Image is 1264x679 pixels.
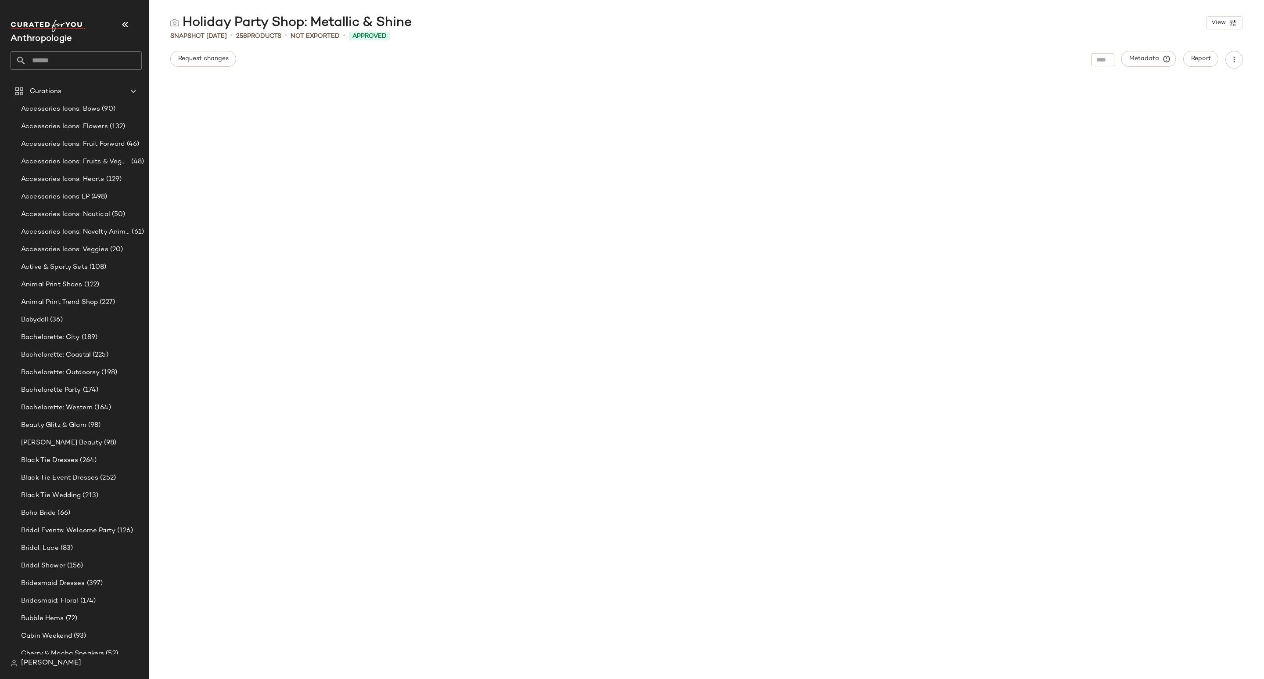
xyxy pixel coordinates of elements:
[1183,51,1218,67] button: Report
[1129,55,1169,63] span: Metadata
[98,297,115,307] span: (227)
[352,32,387,41] span: Approved
[21,526,115,536] span: Bridal Events: Welcome Party
[170,32,227,41] span: Snapshot [DATE]
[21,122,108,132] span: Accessories Icons: Flowers
[65,561,83,571] span: (156)
[30,87,61,97] span: Curations
[88,262,107,272] span: (108)
[170,18,179,27] img: svg%3e
[21,561,65,571] span: Bridal Shower
[21,245,108,255] span: Accessories Icons: Veggies
[1206,16,1243,29] button: View
[91,350,108,360] span: (225)
[21,139,125,149] span: Accessories Icons: Fruit Forward
[21,491,81,501] span: Black Tie Wedding
[21,227,130,237] span: Accessories Icons: Novelty Animal
[21,649,104,659] span: Cherry & Mocha Sneakers
[21,350,91,360] span: Bachelorette: Coastal
[21,438,102,448] span: [PERSON_NAME] Beauty
[81,491,98,501] span: (213)
[21,209,110,220] span: Accessories Icons: Nautical
[56,508,70,518] span: (66)
[11,660,18,667] img: svg%3e
[21,578,85,589] span: Bridesmaid Dresses
[125,139,140,149] span: (46)
[115,526,133,536] span: (126)
[130,227,144,237] span: (61)
[104,174,122,184] span: (129)
[48,315,63,325] span: (36)
[21,192,90,202] span: Accessories Icons LP
[11,34,72,43] span: Current Company Name
[230,31,233,41] span: •
[102,438,117,448] span: (98)
[129,157,144,167] span: (48)
[100,104,115,114] span: (90)
[21,473,98,483] span: Black Tie Event Dresses
[21,614,64,624] span: Bubble Hems
[64,614,78,624] span: (72)
[236,32,281,41] div: Products
[21,543,59,553] span: Bridal: Lace
[21,631,72,641] span: Cabin Weekend
[90,192,108,202] span: (498)
[170,14,412,32] div: Holiday Party Shop: Metallic & Shine
[170,51,236,67] button: Request changes
[1211,19,1226,26] span: View
[80,332,98,343] span: (189)
[21,385,81,395] span: Bachelorette Party
[21,658,81,668] span: [PERSON_NAME]
[21,297,98,307] span: Animal Print Trend Shop
[285,31,287,41] span: •
[21,104,100,114] span: Accessories Icons: Bows
[1121,51,1176,67] button: Metadata
[291,32,340,41] span: Not Exported
[21,368,100,378] span: Bachelorette: Outdoorsy
[110,209,126,220] span: (50)
[108,245,123,255] span: (20)
[21,596,79,606] span: Bridesmaid: Floral
[59,543,73,553] span: (83)
[178,55,229,62] span: Request changes
[21,280,83,290] span: Animal Print Shoes
[21,455,78,466] span: Black Tie Dresses
[108,122,126,132] span: (132)
[86,420,101,430] span: (98)
[1191,55,1211,62] span: Report
[21,174,104,184] span: Accessories Icons: Hearts
[21,508,56,518] span: Boho Bride
[104,649,118,659] span: (52)
[21,262,88,272] span: Active & Sporty Sets
[21,332,80,343] span: Bachelorette: City
[85,578,103,589] span: (397)
[236,33,247,40] span: 258
[78,455,97,466] span: (264)
[11,20,85,32] img: cfy_white_logo.C9jOOHJF.svg
[21,403,93,413] span: Bachelorette: Western
[21,157,129,167] span: Accessories Icons: Fruits & Veggies
[343,31,345,41] span: •
[98,473,116,483] span: (252)
[21,315,48,325] span: Babydoll
[21,420,86,430] span: Beauty Glitz & Glam
[81,385,99,395] span: (174)
[72,631,86,641] span: (93)
[100,368,117,378] span: (198)
[79,596,96,606] span: (174)
[93,403,111,413] span: (164)
[83,280,100,290] span: (122)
